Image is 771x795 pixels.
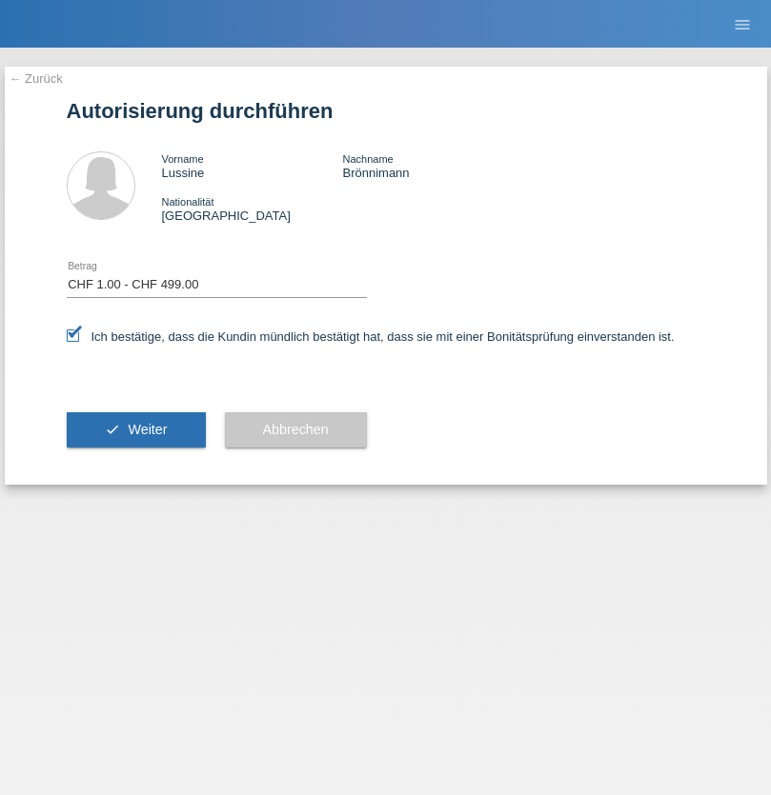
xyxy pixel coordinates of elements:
[162,196,214,208] span: Nationalität
[67,412,206,448] button: check Weiter
[342,153,393,165] span: Nachname
[105,422,120,437] i: check
[225,412,367,448] button: Abbrechen
[733,15,752,34] i: menu
[723,18,761,30] a: menu
[162,151,343,180] div: Lussine
[162,153,204,165] span: Vorname
[162,194,343,223] div: [GEOGRAPHIC_DATA]
[128,422,167,437] span: Weiter
[67,329,675,344] label: Ich bestätige, dass die Kundin mündlich bestätigt hat, dass sie mit einer Bonitätsprüfung einvers...
[263,422,329,437] span: Abbrechen
[10,71,63,86] a: ← Zurück
[67,99,705,123] h1: Autorisierung durchführen
[342,151,523,180] div: Brönnimann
